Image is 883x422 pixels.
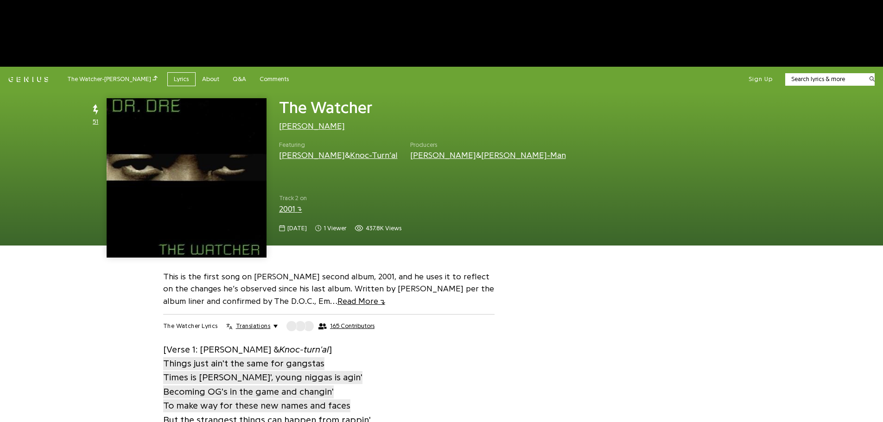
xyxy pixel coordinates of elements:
a: Lyrics [167,72,196,87]
img: Cover art for The Watcher by Dr. Dre [107,98,266,258]
div: & [279,149,398,161]
a: [PERSON_NAME] [279,122,345,130]
span: Translations [236,322,270,330]
h2: The Watcher Lyrics [163,322,218,330]
i: Knoc-turn'al [279,345,329,354]
input: Search lyrics & more [785,75,864,84]
span: [DATE] [287,224,307,233]
span: Read More [337,297,385,305]
a: About [196,72,226,87]
a: Knoc-Turn’al [350,151,398,159]
div: The Watcher - [PERSON_NAME] [67,74,158,84]
span: 1 viewer [315,224,346,233]
a: 2001 [279,205,302,213]
a: This is the first song on [PERSON_NAME] second album, 2001, and he uses it to reflect on the chan... [163,272,494,306]
span: 51 [93,117,98,126]
button: Translations [226,322,278,330]
a: [PERSON_NAME]-Man [481,151,566,159]
span: Track 2 on [279,194,569,203]
button: 165 Contributors [286,321,375,332]
a: Q&A [226,72,253,87]
div: & [410,149,566,161]
a: Things just ain't the same for gangstasTimes is [PERSON_NAME]', young niggas is agin'Becoming OG'... [163,356,362,413]
a: [PERSON_NAME] [279,151,345,159]
span: 165 Contributors [330,322,375,330]
span: 437.8K views [366,224,401,233]
a: Comments [253,72,296,87]
button: Sign Up [749,75,773,83]
span: 1 viewer [324,224,346,233]
a: [PERSON_NAME] [410,151,476,159]
span: Featuring [279,140,398,150]
span: Things just ain't the same for gangstas Times is [PERSON_NAME]', young niggas is agin' Becoming O... [163,357,362,412]
span: Producers [410,140,566,150]
span: 437,779 views [355,224,401,233]
span: The Watcher [279,99,372,116]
